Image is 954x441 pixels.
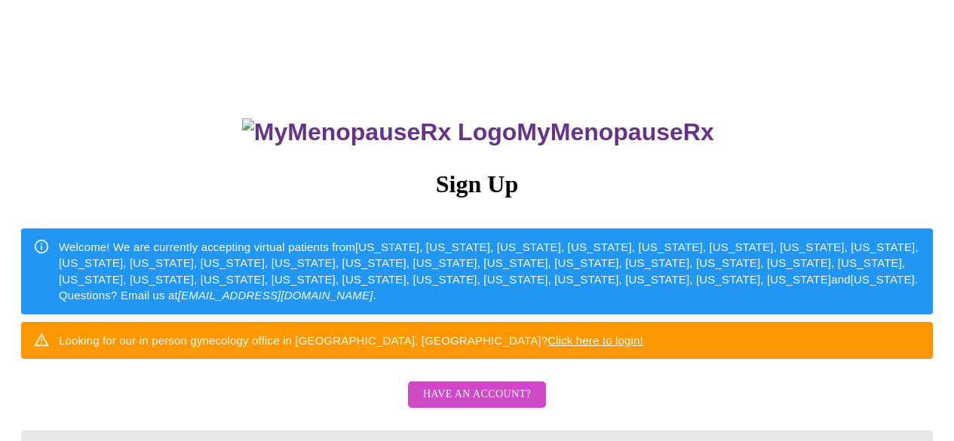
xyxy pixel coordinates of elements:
img: MyMenopauseRx Logo [242,118,517,146]
div: Welcome! We are currently accepting virtual patients from [US_STATE], [US_STATE], [US_STATE], [US... [59,233,921,310]
a: Click here to login! [548,334,643,347]
em: [EMAIL_ADDRESS][DOMAIN_NAME] [178,289,373,302]
a: Have an account? [404,398,550,411]
div: Looking for our in person gynecology office in [GEOGRAPHIC_DATA], [GEOGRAPHIC_DATA]? [59,326,643,354]
h3: MyMenopauseRx [23,118,934,146]
button: Have an account? [408,381,546,408]
span: Have an account? [423,385,531,404]
h3: Sign Up [21,170,933,198]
